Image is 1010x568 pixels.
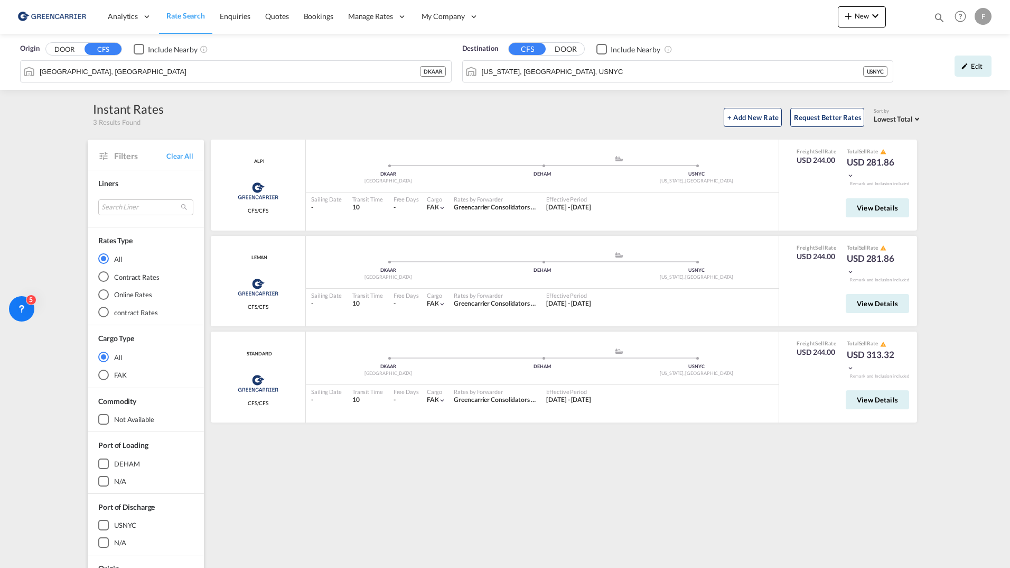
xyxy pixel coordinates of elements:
[847,252,900,278] div: USD 281.86
[166,11,205,20] span: Rate Search
[874,112,922,124] md-select: Select: Lowest Total
[613,252,625,258] md-icon: assets/icons/custom/ship-fill.svg
[311,363,465,370] div: DKAAR
[148,44,198,55] div: Include Nearby
[352,396,383,405] div: 10
[857,396,898,404] span: View Details
[394,203,396,212] div: -
[311,299,342,308] div: -
[611,44,660,55] div: Include Nearby
[815,148,824,154] span: Sell
[462,43,498,54] span: Destination
[98,235,133,246] div: Rates Type
[465,363,620,370] div: DEHAM
[265,12,288,21] span: Quotes
[454,203,600,211] span: Greencarrier Consolidators ([GEOGRAPHIC_DATA])
[248,399,268,407] span: CFS/CFS
[546,299,591,308] div: 01 Sep 2025 - 30 Sep 2025
[93,100,164,117] div: Instant Rates
[546,396,591,405] div: 01 Sep 2025 - 31 Oct 2025
[248,207,268,214] span: CFS/CFS
[874,115,913,123] span: Lowest Total
[40,63,420,79] input: Search by Port
[251,158,265,165] span: ALPI
[311,171,465,178] div: DKAAR
[842,181,917,187] div: Remark and Inclusion included
[235,178,282,204] img: Greencarrier Consolidators
[311,388,342,396] div: Sailing Date
[438,397,446,404] md-icon: icon-chevron-down
[797,244,836,251] div: Freight Rate
[454,388,536,396] div: Rates by Forwarder
[114,477,126,486] div: N/A
[933,12,945,28] div: icon-magnify
[790,108,864,127] button: Request Better Rates
[975,8,992,25] div: F
[838,6,886,28] button: icon-plus 400-fgNewicon-chevron-down
[235,274,282,300] img: Greencarrier Consolidators
[797,347,836,358] div: USD 244.00
[427,396,439,404] span: FAK
[114,150,166,162] span: Filters
[311,195,342,203] div: Sailing Date
[797,155,836,166] div: USD 244.00
[847,268,854,276] md-icon: icon-chevron-down
[857,204,898,212] span: View Details
[842,373,917,379] div: Remark and Inclusion included
[311,267,465,274] div: DKAAR
[880,149,886,155] md-icon: icon-alert
[98,397,136,406] span: Commodity
[20,43,39,54] span: Origin
[546,396,591,404] span: [DATE] - [DATE]
[420,66,446,77] div: DKAAR
[454,396,600,404] span: Greencarrier Consolidators ([GEOGRAPHIC_DATA])
[394,291,419,299] div: Free Days
[863,66,888,77] div: USNYC
[454,299,536,308] div: Greencarrier Consolidators (Denmark)
[98,352,193,362] md-radio-button: All
[509,43,546,55] button: CFS
[249,254,268,261] div: Contract / Rate Agreement / Tariff / Spot Pricing Reference Number: LEMAN
[619,178,773,185] div: [US_STATE], [GEOGRAPHIC_DATA]
[235,370,282,397] img: Greencarrier Consolidators
[454,396,536,405] div: Greencarrier Consolidators (Denmark)
[596,43,660,54] md-checkbox: Checkbox No Ink
[98,253,193,264] md-radio-button: All
[815,340,824,346] span: Sell
[166,151,193,161] span: Clear All
[427,299,439,307] span: FAK
[98,502,155,511] span: Port of Discharge
[546,291,591,299] div: Effective Period
[619,370,773,377] div: [US_STATE], [GEOGRAPHIC_DATA]
[311,370,465,377] div: [GEOGRAPHIC_DATA]
[98,333,134,344] div: Cargo Type
[797,251,836,262] div: USD 244.00
[311,178,465,185] div: [GEOGRAPHIC_DATA]
[98,476,193,487] md-checkbox: N/A
[427,203,439,211] span: FAK
[98,289,193,300] md-radio-button: Online Rates
[304,12,333,21] span: Bookings
[348,11,393,22] span: Manage Rates
[546,299,591,307] span: [DATE] - [DATE]
[352,299,383,308] div: 10
[961,62,968,70] md-icon: icon-pencil
[880,341,886,347] md-icon: icon-alert
[134,43,198,54] md-checkbox: Checkbox No Ink
[869,10,882,22] md-icon: icon-chevron-down
[546,388,591,396] div: Effective Period
[98,459,193,469] md-checkbox: DEHAM
[619,274,773,281] div: [US_STATE], [GEOGRAPHIC_DATA]
[98,271,193,282] md-radio-button: Contract Rates
[842,10,855,22] md-icon: icon-plus 400-fg
[546,195,591,203] div: Effective Period
[880,245,886,251] md-icon: icon-alert
[613,156,625,161] md-icon: assets/icons/custom/ship-fill.svg
[846,198,909,217] button: View Details
[422,11,465,22] span: My Company
[847,156,900,181] div: USD 281.86
[879,244,886,252] button: icon-alert
[85,43,121,55] button: CFS
[847,349,900,374] div: USD 313.32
